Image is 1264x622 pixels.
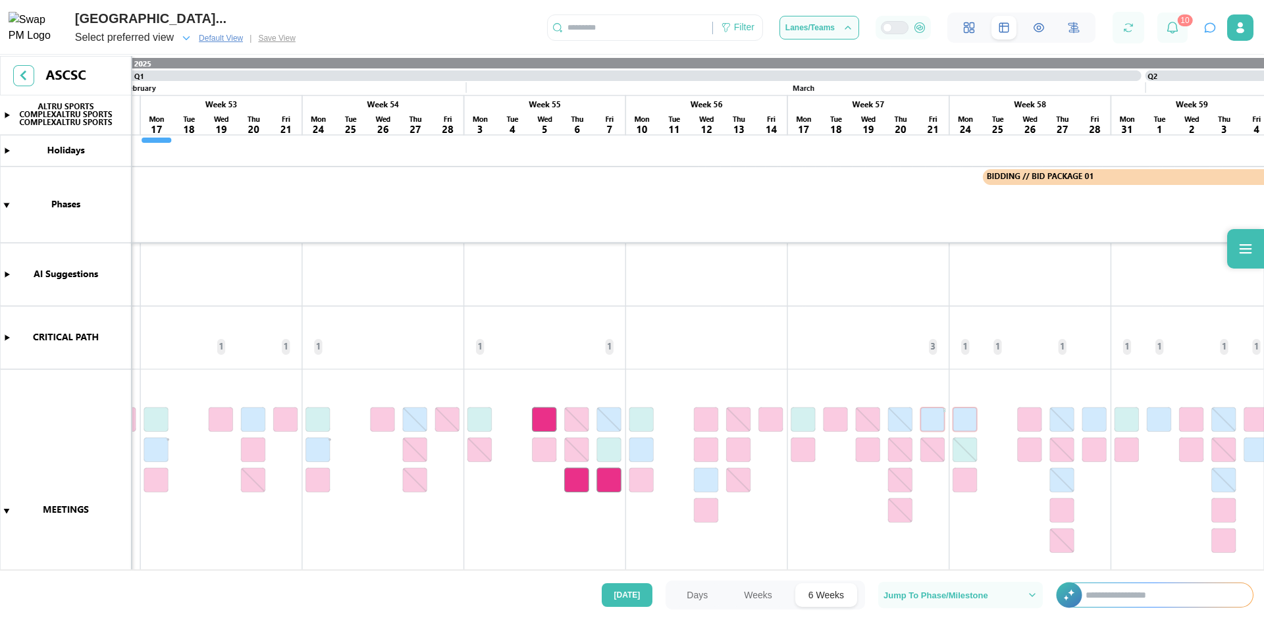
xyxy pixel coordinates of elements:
div: | [250,32,251,45]
span: Jump To Phase/Milestone [883,591,988,600]
div: [GEOGRAPHIC_DATA]... [75,9,301,29]
button: Open project assistant [1201,18,1219,37]
div: Filter [713,16,762,39]
div: 10 [1177,14,1192,26]
span: Lanes/Teams [785,24,835,32]
button: [DATE] [602,583,653,607]
button: Days [673,583,721,607]
span: [DATE] [614,584,641,606]
button: Weeks [731,583,785,607]
div: Filter [734,20,754,35]
button: Jump To Phase/Milestone [878,582,1043,608]
button: Select preferred view [75,29,192,47]
button: Lanes/Teams [779,16,859,39]
button: Default View [194,31,248,45]
div: Select preferred view [75,30,174,46]
button: 6 Weeks [795,583,857,607]
div: + [1056,583,1253,608]
span: Default View [199,32,243,45]
button: Refresh Grid [1119,18,1138,37]
img: Swap PM Logo [9,12,62,45]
